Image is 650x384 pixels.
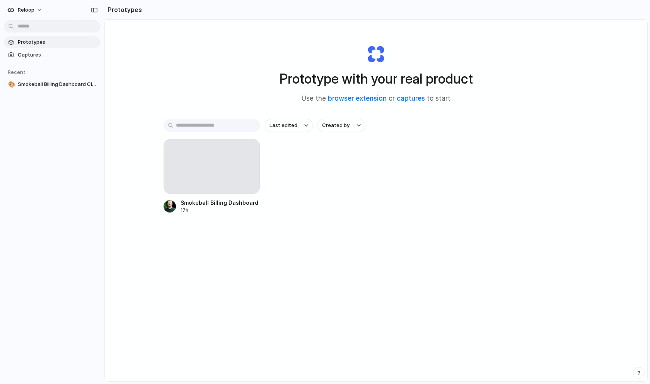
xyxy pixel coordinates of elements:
button: Last edited [265,119,313,132]
button: Reloop [4,4,46,16]
span: Prototypes [18,38,97,46]
button: Created by [317,119,365,132]
span: Smokeball Billing Dashboard Cleanup [18,81,97,88]
a: browser extension [328,94,387,102]
button: 🎨 [7,81,15,88]
h2: Prototypes [104,5,142,14]
a: Captures [4,49,101,61]
div: 🎨 [8,80,14,89]
div: 17h [181,207,260,214]
a: 🎨Smokeball Billing Dashboard Cleanup [4,79,101,90]
a: Prototypes [4,36,101,48]
span: Last edited [270,122,297,129]
div: Smokeball Billing Dashboard Cleanup [181,199,260,207]
span: Captures [18,51,97,59]
a: captures [397,94,425,102]
h1: Prototype with your real product [280,69,473,89]
span: Reloop [18,6,34,14]
span: Recent [8,69,26,75]
a: Smokeball Billing Dashboard Cleanup17h [164,139,260,214]
span: Created by [322,122,350,129]
span: Use the or to start [302,94,450,104]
